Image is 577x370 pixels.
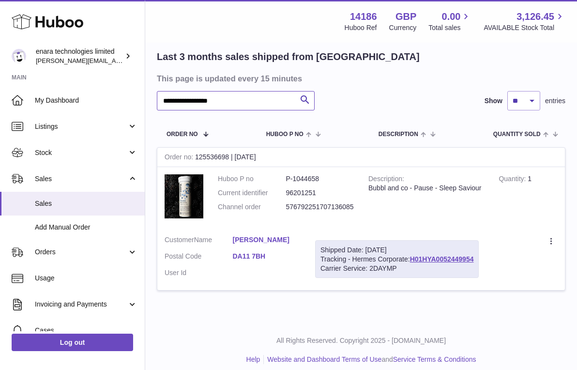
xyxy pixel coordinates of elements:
span: Quantity Sold [493,131,541,138]
div: Shipped Date: [DATE] [320,246,473,255]
strong: GBP [395,10,416,23]
a: Log out [12,334,133,351]
strong: Order no [165,153,195,163]
span: Sales [35,174,127,184]
div: enara technologies limited [36,47,123,65]
img: 141861747480402.jpg [165,174,203,218]
dt: User Id [165,268,233,277]
td: 1 [491,167,565,228]
span: Orders [35,247,127,257]
a: DA11 7BH [233,252,301,261]
span: AVAILABLE Stock Total [484,23,565,32]
span: Usage [35,274,137,283]
dd: 96201251 [286,188,354,198]
span: Listings [35,122,127,131]
dd: P-1044658 [286,174,354,184]
dt: Current identifier [218,188,286,198]
div: Carrier Service: 2DAYMP [320,264,473,273]
dt: Name [165,235,233,247]
span: 3,126.45 [516,10,554,23]
span: entries [545,96,565,106]
h3: This page is updated every 15 minutes [157,73,563,84]
h2: Last 3 months sales shipped from [GEOGRAPHIC_DATA] [157,50,420,63]
div: Bubbl and co - Pause - Sleep Saviour [368,184,484,193]
a: Help [246,355,260,363]
span: Total sales [428,23,471,32]
dd: 576792251707136085 [286,202,354,212]
div: 125536698 | [DATE] [157,148,565,167]
span: Customer [165,236,194,244]
span: Invoicing and Payments [35,300,127,309]
dt: Postal Code [165,252,233,263]
span: Stock [35,148,127,157]
dt: Channel order [218,202,286,212]
div: Currency [389,23,417,32]
span: Add Manual Order [35,223,137,232]
a: Website and Dashboard Terms of Use [267,355,381,363]
a: H01HYA0052449954 [410,255,474,263]
span: My Dashboard [35,96,137,105]
span: Cases [35,326,137,335]
span: Sales [35,199,137,208]
div: Tracking - Hermes Corporate: [315,240,479,278]
span: Huboo P no [266,131,304,138]
a: [PERSON_NAME] [233,235,301,245]
a: 3,126.45 AVAILABLE Stock Total [484,10,565,32]
dt: Huboo P no [218,174,286,184]
span: Order No [167,131,198,138]
a: Service Terms & Conditions [393,355,476,363]
p: All Rights Reserved. Copyright 2025 - [DOMAIN_NAME] [153,336,569,345]
img: Dee@enara.co [12,49,26,63]
strong: 14186 [350,10,377,23]
span: [PERSON_NAME][EMAIL_ADDRESS][DOMAIN_NAME] [36,57,194,64]
span: Description [379,131,418,138]
label: Show [485,96,502,106]
strong: Description [368,175,404,185]
div: Huboo Ref [345,23,377,32]
li: and [264,355,476,364]
span: 0.00 [442,10,461,23]
a: 0.00 Total sales [428,10,471,32]
strong: Quantity [499,175,528,185]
